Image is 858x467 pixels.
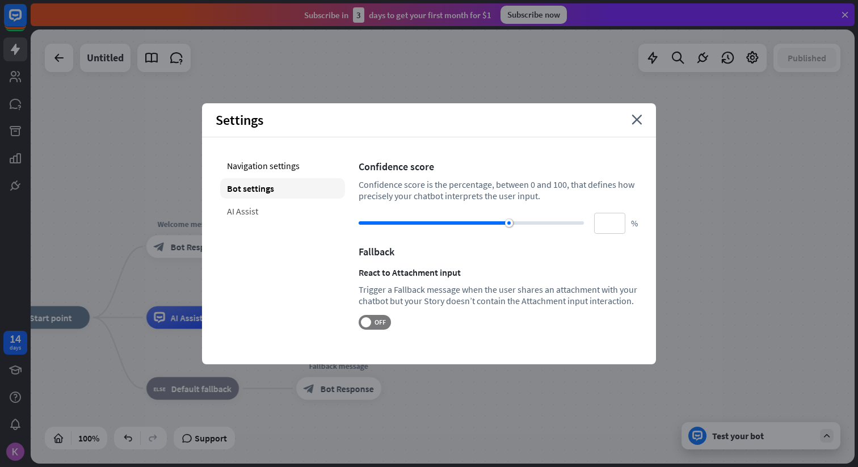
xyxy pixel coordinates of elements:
div: Subscribe now [500,6,567,24]
span: Bot Response [171,241,224,253]
i: block_bot_response [304,383,315,394]
span: Settings [216,111,263,129]
div: Test your bot [712,430,814,441]
div: 100% [75,429,103,447]
button: Open LiveChat chat widget [9,5,43,39]
div: AI Assist [220,201,345,221]
span: Support [195,429,227,447]
i: close [632,115,642,125]
div: 3 [353,7,364,23]
span: Bot Response [321,383,374,394]
span: AI Assist [171,312,203,323]
div: 14 [10,334,21,344]
div: Confidence score [359,160,638,173]
div: Subscribe in days to get your first month for $1 [304,7,491,23]
div: React to Attachment input [359,267,638,278]
div: Fallback message [288,360,390,372]
div: Navigation settings [220,155,345,176]
div: Trigger a Fallback message when the user shares an attachment with your chatbot but your Story do... [359,284,638,306]
i: block_bot_response [154,241,165,253]
div: Welcome message [138,218,240,230]
div: Confidence score is the percentage, between 0 and 100, that defines how precisely your chatbot in... [359,179,638,201]
span: OFF [371,318,389,327]
button: Published [777,48,836,68]
span: % [631,218,638,229]
div: days [10,344,21,352]
span: Start point [30,312,72,323]
div: Untitled [87,44,124,72]
i: block_fallback [154,383,166,394]
span: Default fallback [171,383,232,394]
div: Bot settings [220,178,345,199]
div: Fallback [359,245,638,258]
a: 14 days [3,331,27,355]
